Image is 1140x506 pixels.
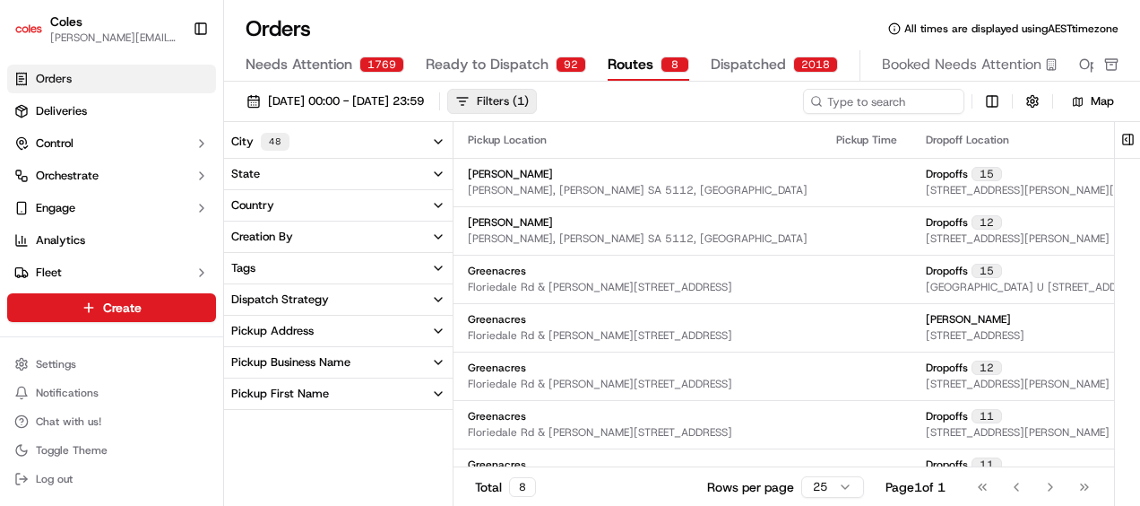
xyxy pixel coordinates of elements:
[926,264,968,278] span: Dropoffs
[305,176,326,197] button: Start new chat
[103,299,142,317] span: Create
[926,458,968,472] span: Dropoffs
[7,409,216,434] button: Chat with us!
[904,22,1118,36] span: All times are displayed using AEST timezone
[224,410,453,441] button: Pickup Last Name
[231,386,329,402] div: Pickup First Name
[224,190,453,221] button: Country
[231,354,350,371] div: Pickup Business Name
[7,65,216,93] a: Orders
[36,472,73,486] span: Log out
[7,380,216,406] button: Notifications
[231,229,293,245] div: Creation By
[513,93,529,109] span: ( 1 )
[882,54,1041,75] span: Booked Needs Attention
[836,133,897,147] div: Pickup Time
[178,303,217,317] span: Pylon
[468,231,807,246] span: [PERSON_NAME], [PERSON_NAME] SA 5112, [GEOGRAPHIC_DATA]
[47,115,323,134] input: Got a question? Start typing here...
[556,57,586,73] div: 92
[468,425,732,440] span: Floriedale Rd & [PERSON_NAME][STREET_ADDRESS]
[169,259,288,277] span: API Documentation
[426,54,548,75] span: Ready to Dispatch
[231,197,274,214] div: Country
[18,17,54,53] img: Nash
[468,264,526,278] span: Greenacres
[885,478,946,496] div: Page 1 of 1
[50,31,178,45] button: [PERSON_NAME][EMAIL_ADDRESS][PERSON_NAME][PERSON_NAME][DOMAIN_NAME]
[61,170,294,188] div: Start new chat
[7,194,216,222] button: Engage
[231,417,328,433] div: Pickup Last Name
[7,258,216,287] button: Fleet
[926,167,968,181] span: Dropoffs
[246,14,311,43] h1: Orders
[36,71,72,87] span: Orders
[18,71,326,100] p: Welcome 👋
[50,13,82,31] span: Coles
[224,222,453,252] button: Creation By
[36,443,108,458] span: Toggle Theme
[926,328,1024,343] span: [STREET_ADDRESS]
[926,312,1011,327] span: [PERSON_NAME]
[18,170,50,203] img: 1736555255976-a54dd68f-1ca7-489b-9aae-adbdc363a1c4
[7,7,186,50] button: ColesColes[PERSON_NAME][EMAIL_ADDRESS][PERSON_NAME][PERSON_NAME][DOMAIN_NAME]
[61,188,227,203] div: We're available if you need us!
[972,458,1002,472] div: 11
[972,215,1002,230] div: 12
[926,425,1110,440] span: [STREET_ADDRESS][PERSON_NAME]
[36,265,62,281] span: Fleet
[468,183,807,197] span: [PERSON_NAME], [PERSON_NAME] SA 5112, [GEOGRAPHIC_DATA]
[972,409,1002,423] div: 11
[926,361,968,375] span: Dropoffs
[7,226,216,255] a: Analytics
[972,264,1002,278] div: 15
[608,54,653,75] span: Routes
[224,347,453,378] button: Pickup Business Name
[11,252,144,284] a: 📗Knowledge Base
[477,93,529,109] div: Filters
[7,467,216,492] button: Log out
[151,261,166,275] div: 💻
[468,361,526,375] span: Greenacres
[36,357,76,371] span: Settings
[126,302,217,317] a: Powered byPylon
[7,293,216,322] button: Create
[224,316,453,346] button: Pickup Address
[711,54,786,75] span: Dispatched
[224,159,453,189] button: State
[7,161,216,190] button: Orchestrate
[231,166,260,182] div: State
[36,168,99,184] span: Orchestrate
[803,89,964,114] input: Type to search
[246,54,352,75] span: Needs Attention
[7,97,216,126] a: Deliveries
[793,57,838,73] div: 2018
[18,261,32,275] div: 📗
[468,167,553,181] span: [PERSON_NAME]
[1091,93,1114,109] span: Map
[224,253,453,284] button: Tags
[475,477,536,497] div: Total
[468,215,553,230] span: [PERSON_NAME]
[972,361,1002,375] div: 12
[36,386,99,400] span: Notifications
[972,167,1002,181] div: 15
[36,200,75,216] span: Engage
[926,215,968,230] span: Dropoffs
[468,133,807,147] div: Pickup Location
[14,14,43,43] img: Coles
[468,328,732,343] span: Floriedale Rd & [PERSON_NAME][STREET_ADDRESS]
[926,377,1110,391] span: [STREET_ADDRESS][PERSON_NAME]
[231,323,314,339] div: Pickup Address
[224,379,453,409] button: Pickup First Name
[36,135,73,152] span: Control
[36,259,137,277] span: Knowledge Base
[661,57,689,73] div: 8
[707,478,794,496] p: Rows per page
[224,126,453,158] button: City48
[926,231,1110,246] span: [STREET_ADDRESS][PERSON_NAME]
[144,252,295,284] a: 💻API Documentation
[7,352,216,377] button: Settings
[468,458,526,472] span: Greenacres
